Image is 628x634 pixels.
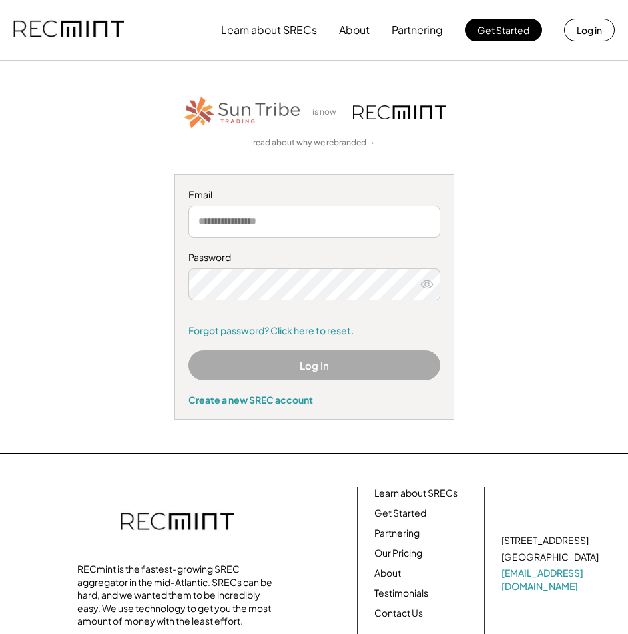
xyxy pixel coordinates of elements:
div: RECmint is the fastest-growing SREC aggregator in the mid-Atlantic. SRECs can be hard, and we wan... [77,563,277,628]
img: recmint-logotype%403x.png [13,7,124,53]
img: STT_Horizontal_Logo%2B-%2BColor.png [182,94,302,131]
div: Password [188,251,440,264]
button: Log In [188,350,440,380]
div: is now [309,107,346,118]
button: Learn about SRECs [221,17,317,43]
button: Get Started [465,19,542,41]
div: Email [188,188,440,202]
a: Contact Us [374,607,423,620]
a: read about why we rebranded → [253,137,376,149]
a: Testimonials [374,587,428,600]
a: [EMAIL_ADDRESS][DOMAIN_NAME] [501,567,601,593]
button: About [339,17,370,43]
div: Create a new SREC account [188,394,440,406]
div: [STREET_ADDRESS] [501,534,589,547]
a: Forgot password? Click here to reset. [188,324,440,338]
a: Learn about SRECs [374,487,458,500]
a: About [374,567,401,580]
a: Our Pricing [374,547,422,560]
div: [GEOGRAPHIC_DATA] [501,551,599,564]
img: recmint-logotype%403x.png [353,105,446,119]
button: Log in [564,19,615,41]
a: Get Started [374,507,426,520]
button: Partnering [392,17,443,43]
img: recmint-logotype%403x.png [121,499,234,546]
a: Partnering [374,527,420,540]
